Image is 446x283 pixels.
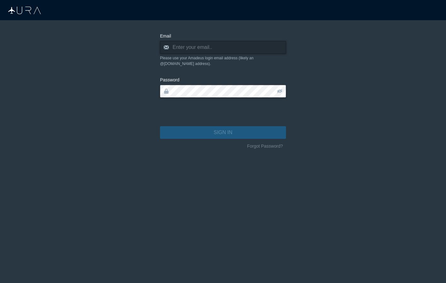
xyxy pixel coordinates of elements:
[247,143,283,150] span: Forgot Password?
[160,41,286,54] input: Enter your email..
[244,141,286,151] button: Forgot Password?
[214,129,232,136] span: SIGN IN
[160,126,286,139] button: SIGN IN
[160,55,286,67] div: Please use your Amadeus login email address (likely an @[DOMAIN_NAME] address).
[160,33,171,38] span: Email
[8,7,41,14] img: Aura Logo
[160,77,179,82] span: Password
